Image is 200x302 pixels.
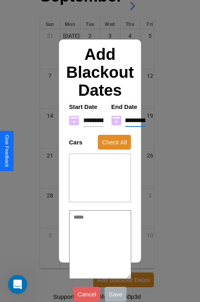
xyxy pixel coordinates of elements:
h4: Cars [69,139,82,146]
button: Cancel [74,287,100,302]
h2: Add Blackout Dates [65,45,135,99]
button: Save [105,287,126,302]
iframe: Intercom live chat [8,275,27,294]
button: Check All [98,135,131,150]
h4: End Date [111,103,146,110]
h4: Start Date [69,103,104,110]
div: Give Feedback [4,135,10,167]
